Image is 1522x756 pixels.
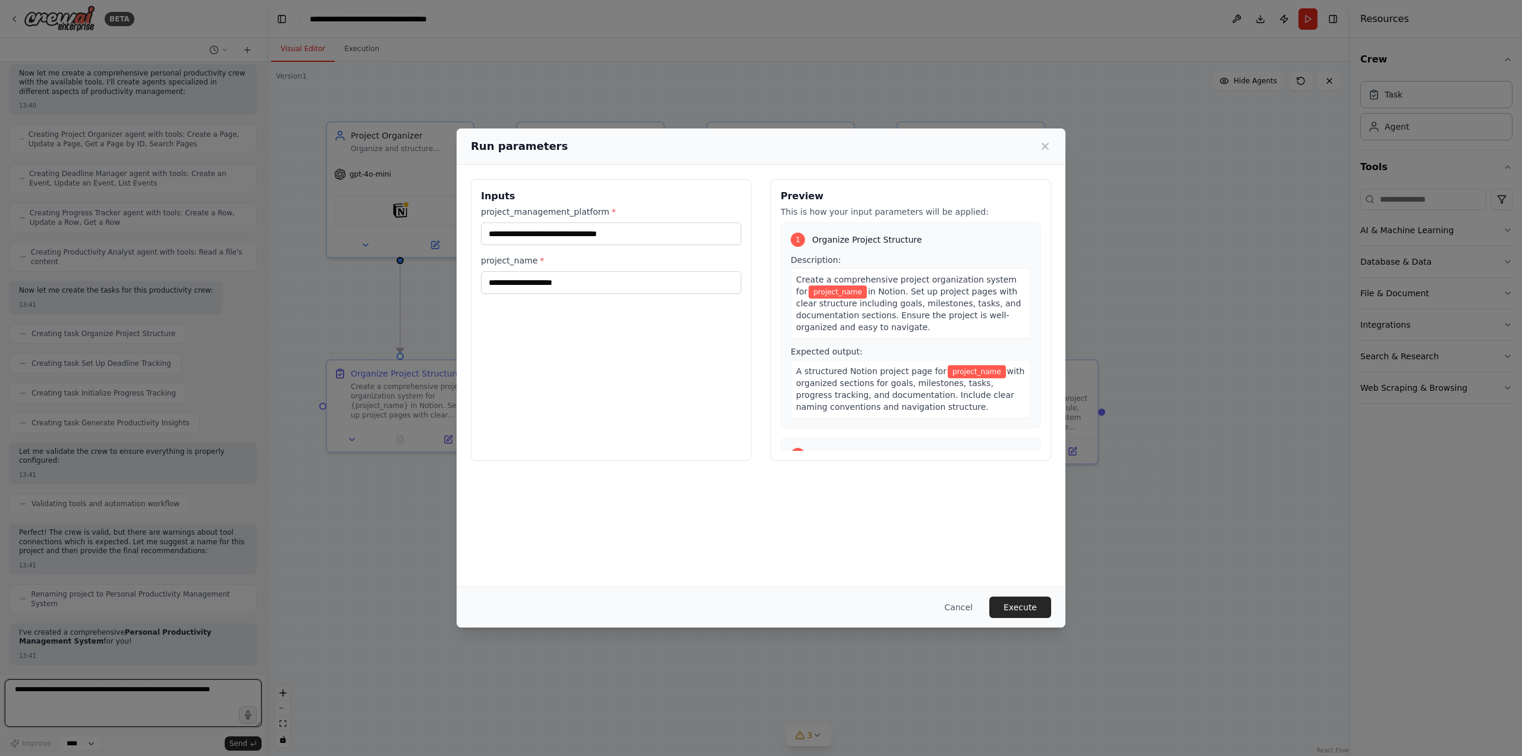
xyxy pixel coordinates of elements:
[796,366,946,376] span: A structured Notion project page for
[796,275,1017,296] span: Create a comprehensive project organization system for
[796,287,1021,332] span: in Notion. Set up project pages with clear structure including goals, milestones, tasks, and docu...
[935,597,982,618] button: Cancel
[791,347,863,356] span: Expected output:
[809,286,867,299] span: Variable: project_name
[471,138,568,155] h2: Run parameters
[481,189,741,203] h3: Inputs
[989,597,1051,618] button: Execute
[781,189,1041,203] h3: Preview
[948,365,1006,378] span: Variable: project_name
[781,206,1041,218] p: This is how your input parameters will be applied:
[812,234,922,246] span: Organize Project Structure
[791,255,841,265] span: Description:
[481,255,741,266] label: project_name
[791,448,805,462] div: 2
[812,449,917,461] span: Set Up Deadline Tracking
[481,206,741,218] label: project_management_platform
[791,233,805,247] div: 1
